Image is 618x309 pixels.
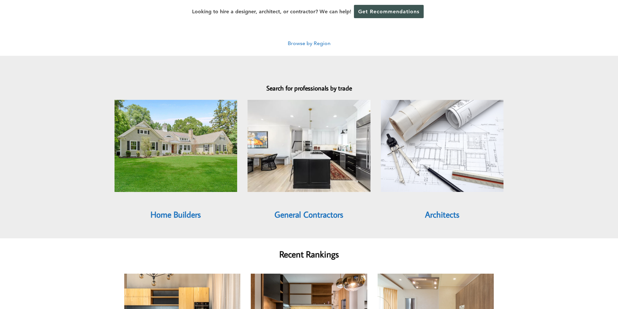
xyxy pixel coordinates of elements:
[425,209,459,220] a: Architects
[180,238,439,261] h2: Recent Rankings
[151,209,201,220] a: Home Builders
[274,209,343,220] a: General Contractors
[354,5,424,18] a: Get Recommendations
[288,40,331,46] a: Browse by Region
[493,262,610,301] iframe: Drift Widget Chat Controller
[115,77,504,93] h2: Search for professionals by trade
